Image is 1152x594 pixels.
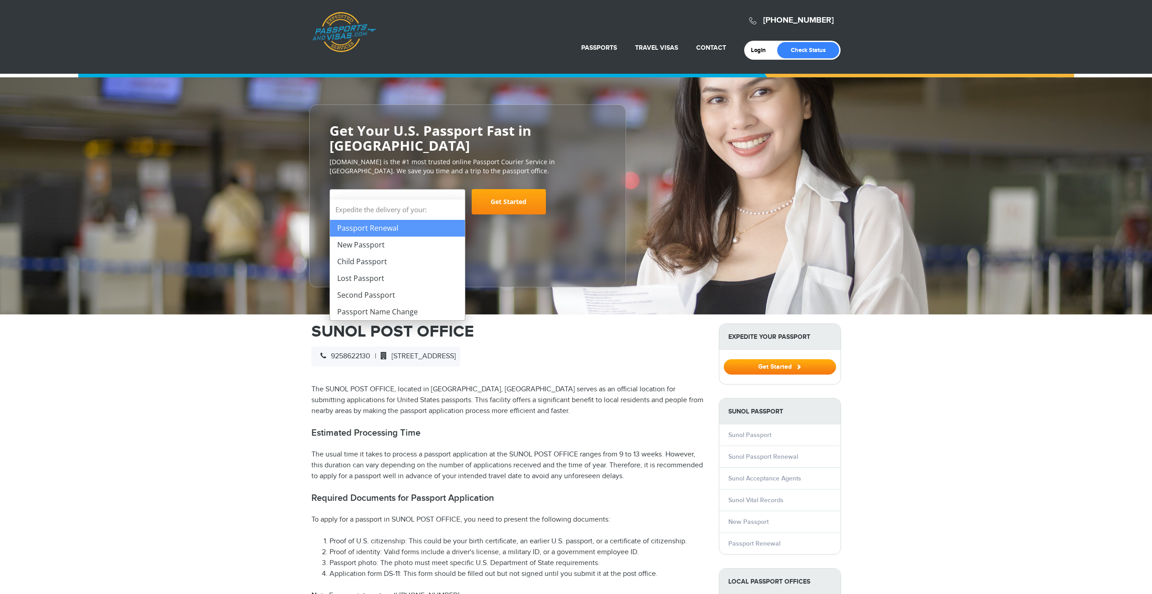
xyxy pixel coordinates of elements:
[311,347,460,366] div: |
[696,44,726,52] a: Contact
[311,493,705,504] h2: Required Documents for Passport Application
[751,47,772,54] a: Login
[581,44,617,52] a: Passports
[635,44,678,52] a: Travel Visas
[728,518,769,526] a: New Passport
[330,123,606,153] h2: Get Your U.S. Passport Fast in [GEOGRAPHIC_DATA]
[719,324,841,350] strong: Expedite Your Passport
[376,352,456,361] span: [STREET_ADDRESS]
[330,253,465,270] li: Child Passport
[311,323,705,340] h1: SUNOL POST OFFICE
[719,399,841,424] strong: Sunol Passport
[330,270,465,287] li: Lost Passport
[728,540,780,547] a: Passport Renewal
[330,220,465,237] li: Passport Renewal
[337,197,409,208] span: Select Your Service
[311,428,705,438] h2: Estimated Processing Time
[728,496,784,504] a: Sunol Vital Records
[330,237,465,253] li: New Passport
[311,384,705,417] p: The SUNOL POST OFFICE, located in [GEOGRAPHIC_DATA], [GEOGRAPHIC_DATA] serves as an official loca...
[728,453,798,461] a: Sunol Passport Renewal
[330,304,465,320] li: Passport Name Change
[330,569,705,580] li: Application form DS-11: This form should be filled out but not signed until you submit it at the ...
[330,219,606,228] span: Starting at $199 + government fees
[311,449,705,482] p: The usual time it takes to process a passport application at the SUNOL POST OFFICE ranges from 9 ...
[777,42,839,58] a: Check Status
[330,200,465,220] strong: Expedite the delivery of your:
[311,514,705,525] p: To apply for a passport in SUNOL POST OFFICE, you need to present the following documents:
[330,547,705,558] li: Proof of identity: Valid forms include a driver's license, a military ID, or a government employe...
[724,363,836,370] a: Get Started
[763,15,834,25] a: [PHONE_NUMBER]
[330,558,705,569] li: Passport photo: The photo must meet specific U.S. Department of State requirements.
[472,189,546,214] a: Get Started
[330,287,465,304] li: Second Passport
[337,193,456,218] span: Select Your Service
[312,12,376,52] a: Passports & [DOMAIN_NAME]
[728,431,771,439] a: Sunol Passport
[330,536,705,547] li: Proof of U.S. citizenship: This could be your birth certificate, an earlier U.S. passport, or a c...
[330,157,606,176] p: [DOMAIN_NAME] is the #1 most trusted online Passport Courier Service in [GEOGRAPHIC_DATA]. We sav...
[330,189,465,214] span: Select Your Service
[316,352,370,361] span: 9258622130
[724,359,836,375] button: Get Started
[330,200,465,320] li: Expedite the delivery of your:
[728,475,801,482] a: Sunol Acceptance Agents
